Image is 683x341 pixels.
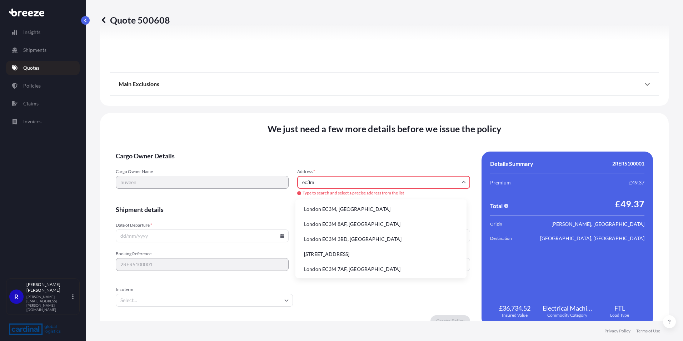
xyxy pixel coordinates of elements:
span: Booking Reference [116,251,289,257]
span: [PERSON_NAME], [GEOGRAPHIC_DATA] [552,221,644,228]
span: Destination [490,235,530,242]
span: Origin [490,221,530,228]
span: Incoterm [116,287,293,292]
a: Quotes [6,61,80,75]
span: 2RER5100001 [612,160,644,167]
input: Your internal reference [116,258,289,271]
span: Shipment details [116,205,470,214]
span: Main Exclusions [119,80,159,88]
a: Privacy Policy [604,328,630,334]
span: Cargo Owner Name [116,169,289,174]
span: Details Summary [490,160,533,167]
span: £49.37 [615,198,644,209]
button: Create Policy [430,315,470,327]
span: Date of Departure [116,222,289,228]
a: Invoices [6,114,80,129]
span: Total [490,202,503,209]
a: Policies [6,79,80,93]
li: London EC3M 8AF, [GEOGRAPHIC_DATA] [298,217,464,231]
span: Insured Value [502,312,528,318]
p: Claims [23,100,39,107]
img: organization-logo [9,323,61,335]
p: Shipments [23,46,46,54]
span: Premium [490,179,511,186]
a: Insights [6,25,80,39]
span: £36,734.52 [499,304,530,312]
li: London EC3M 3BD, [GEOGRAPHIC_DATA] [298,232,464,246]
p: Create Policy [436,317,464,325]
span: [GEOGRAPHIC_DATA], [GEOGRAPHIC_DATA] [540,235,644,242]
p: [PERSON_NAME][EMAIL_ADDRESS][PERSON_NAME][DOMAIN_NAME] [26,295,71,312]
input: dd/mm/yyyy [116,229,289,242]
span: £49.37 [629,179,644,186]
a: Claims [6,97,80,111]
input: Select... [116,294,293,307]
p: [PERSON_NAME] [PERSON_NAME] [26,282,71,293]
li: London EC3M, [GEOGRAPHIC_DATA] [298,202,464,216]
input: Cargo owner address [297,176,470,189]
p: Quote 500608 [100,14,170,26]
span: Commodity Category [547,312,587,318]
span: Type to search and select a precise address from the list [297,190,470,196]
a: Terms of Use [636,328,660,334]
p: Quotes [23,64,39,71]
a: Shipments [6,43,80,57]
span: R [14,293,19,300]
li: [STREET_ADDRESS] [298,247,464,261]
p: Policies [23,82,41,89]
p: Insights [23,29,40,36]
div: Main Exclusions [119,75,650,93]
span: We just need a few more details before we issue the policy [268,123,502,134]
span: Electrical Machinery and Equipment [543,304,592,312]
p: Invoices [23,118,41,125]
span: Cargo Owner Details [116,152,470,160]
span: Address [297,169,470,174]
span: FTL [614,304,625,312]
span: Load Type [610,312,629,318]
li: London EC3M 7AF, [GEOGRAPHIC_DATA] [298,262,464,276]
